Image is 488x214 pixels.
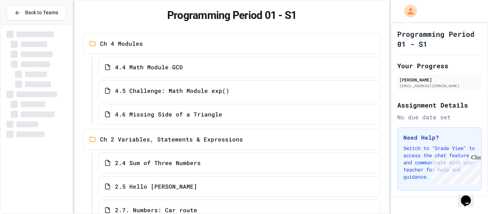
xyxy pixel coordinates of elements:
[115,86,229,95] span: 4.5 Challenge: Math Module exp()
[115,110,222,119] span: 4.6 Missing Side of a Triangle
[98,80,381,101] a: 4.5 Challenge: Math Module exp()
[429,154,481,185] iframe: chat widget
[25,9,58,16] span: Back to Teams
[98,176,381,197] a: 2.5 Hello [PERSON_NAME]
[397,61,482,71] h2: Your Progress
[458,185,481,207] iframe: chat widget
[98,153,381,173] a: 2.4 Sum of Three Numbers
[397,3,419,19] div: My Account
[100,135,243,144] span: Ch 2 Variables, Statements & Expressions
[403,145,475,180] p: Switch to "Grade View" to access the chat feature and communicate with your teacher for help and ...
[399,76,479,83] div: [PERSON_NAME]
[115,159,201,167] span: 2.4 Sum of Three Numbers
[6,5,66,20] button: Back to Teams
[399,83,479,89] div: [EMAIL_ADDRESS][DOMAIN_NAME]
[397,113,482,121] div: No due date set
[115,63,183,71] span: 4.4 Math Module GCD
[100,39,143,48] span: Ch 4 Modules
[98,57,381,78] a: 4.4 Math Module GCD
[83,9,381,22] h1: Programming Period 01 - S1
[403,133,475,142] h3: Need Help?
[98,104,381,125] a: 4.6 Missing Side of a Triangle
[397,29,482,49] h1: Programming Period 01 - S1
[3,3,49,45] div: Chat with us now!Close
[397,100,482,110] h2: Assignment Details
[115,182,197,191] span: 2.5 Hello [PERSON_NAME]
